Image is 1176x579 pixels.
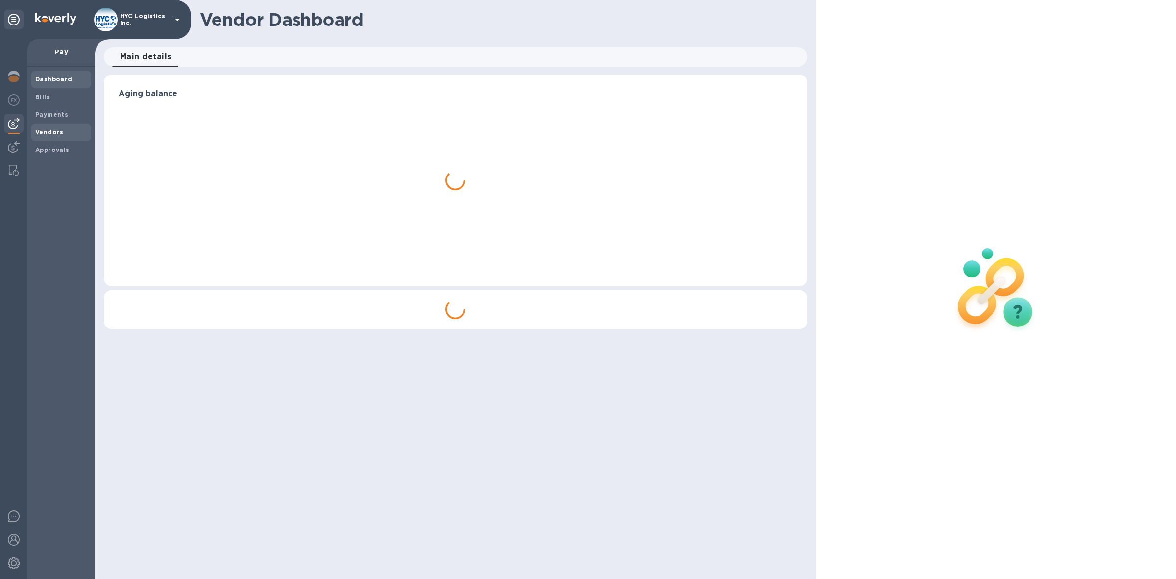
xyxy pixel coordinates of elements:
div: Unpin categories [4,10,24,29]
p: Pay [35,47,87,57]
b: Approvals [35,146,70,153]
img: Foreign exchange [8,94,20,106]
b: Bills [35,93,50,101]
h3: Aging balance [119,89,792,99]
h1: Vendor Dashboard [200,9,800,30]
p: HYC Logistics Inc. [120,13,169,26]
span: Main details [120,50,171,64]
img: Logo [35,13,76,25]
b: Payments [35,111,68,118]
b: Vendors [35,128,64,136]
b: Dashboard [35,76,73,83]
